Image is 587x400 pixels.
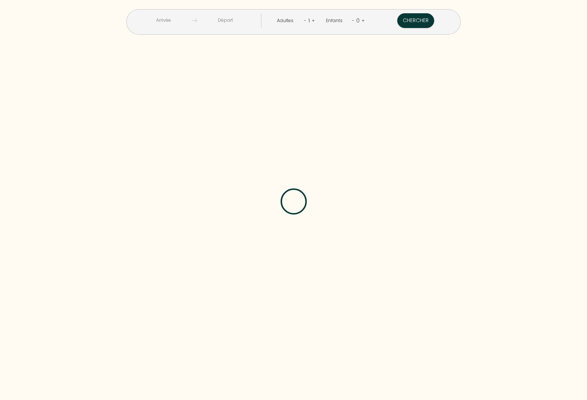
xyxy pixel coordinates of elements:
div: 0 [354,15,361,27]
a: - [304,17,306,24]
div: Enfants [326,17,345,24]
img: guests [192,18,197,23]
input: Arrivée [135,13,192,28]
a: - [352,17,354,24]
div: Adultes [277,17,296,24]
a: + [361,17,365,24]
div: 1 [306,15,312,27]
a: + [312,17,315,24]
input: Départ [197,13,254,28]
button: Chercher [397,13,434,28]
